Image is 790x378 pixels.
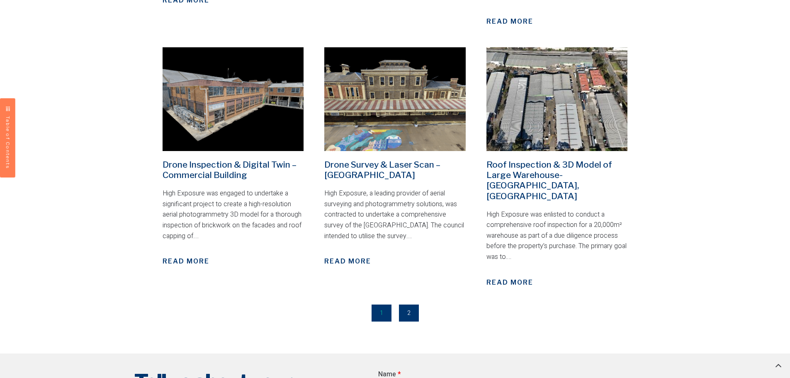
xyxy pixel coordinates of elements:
[324,188,466,241] p: High Exposure, a leading provider of aerial surveying and photogrammetry solutions, was contracte...
[324,256,371,266] a: Read More
[486,159,612,201] a: Roof Inspection & 3D Model of Large Warehouse- [GEOGRAPHIC_DATA], [GEOGRAPHIC_DATA]
[486,278,533,288] a: Read More
[372,305,391,322] span: 1
[486,17,533,27] a: Read More
[5,116,11,169] span: Table of Contents
[163,256,209,266] a: Read More
[399,305,419,322] a: 2
[486,210,628,263] p: High Exposure was enlisted to conduct a comprehensive roof inspection for a 20,000m² warehouse as...
[324,159,440,180] a: Drone Survey & Laser Scan – [GEOGRAPHIC_DATA]
[163,188,304,241] p: High Exposure was engaged to undertake a significant project to create a high-resolution aerial p...
[486,47,628,151] img: smithfield-warehouse-drone-photo
[158,309,632,318] nav: Pagination
[163,159,297,180] a: Drone Inspection & Digital Twin – Commercial Building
